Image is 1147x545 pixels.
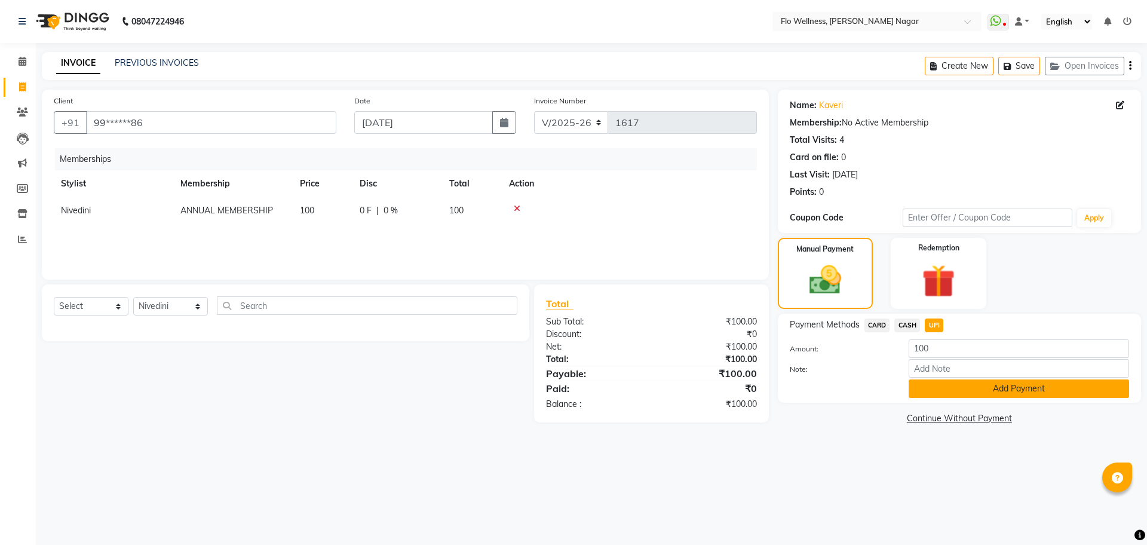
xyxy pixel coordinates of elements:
[180,205,273,216] span: ANNUAL MEMBERSHIP
[832,169,858,181] div: [DATE]
[781,364,900,375] label: Note:
[537,341,651,353] div: Net:
[790,117,1129,129] div: No Active Membership
[651,341,765,353] div: ₹100.00
[651,381,765,396] div: ₹0
[546,298,573,310] span: Total
[54,170,173,197] th: Stylist
[790,134,837,146] div: Total Visits:
[796,244,854,255] label: Manual Payment
[839,134,844,146] div: 4
[300,205,314,216] span: 100
[918,243,959,253] label: Redemption
[912,261,965,302] img: _gift.svg
[790,99,817,112] div: Name:
[537,316,651,328] div: Sub Total:
[903,209,1072,227] input: Enter Offer / Coupon Code
[56,53,100,74] a: INVOICE
[909,339,1129,358] input: Amount
[651,398,765,411] div: ₹100.00
[449,205,464,216] span: 100
[781,344,900,354] label: Amount:
[442,170,502,197] th: Total
[799,262,851,298] img: _cash.svg
[651,366,765,381] div: ₹100.00
[1045,57,1124,75] button: Open Invoices
[502,170,757,197] th: Action
[537,366,651,381] div: Payable:
[841,151,846,164] div: 0
[537,398,651,411] div: Balance :
[909,359,1129,378] input: Add Note
[925,319,943,332] span: UPI
[354,96,370,106] label: Date
[894,319,920,332] span: CASH
[790,186,817,198] div: Points:
[651,316,765,328] div: ₹100.00
[790,212,903,224] div: Coupon Code
[819,186,824,198] div: 0
[819,99,843,112] a: Kaveri
[217,296,517,315] input: Search
[55,148,766,170] div: Memberships
[651,328,765,341] div: ₹0
[384,204,398,217] span: 0 %
[780,412,1139,425] a: Continue Without Payment
[173,170,293,197] th: Membership
[925,57,993,75] button: Create New
[61,205,91,216] span: Nivedini
[54,96,73,106] label: Client
[790,117,842,129] div: Membership:
[790,151,839,164] div: Card on file:
[1077,209,1111,227] button: Apply
[537,353,651,366] div: Total:
[115,57,199,68] a: PREVIOUS INVOICES
[86,111,336,134] input: Search by Name/Mobile/Email/Code
[909,379,1129,398] button: Add Payment
[790,319,860,331] span: Payment Methods
[790,169,830,181] div: Last Visit:
[537,381,651,396] div: Paid:
[131,5,184,38] b: 08047224946
[998,57,1040,75] button: Save
[376,204,379,217] span: |
[30,5,112,38] img: logo
[352,170,442,197] th: Disc
[537,328,651,341] div: Discount:
[360,204,372,217] span: 0 F
[293,170,352,197] th: Price
[54,111,87,134] button: +91
[864,319,890,332] span: CARD
[651,353,765,366] div: ₹100.00
[534,96,586,106] label: Invoice Number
